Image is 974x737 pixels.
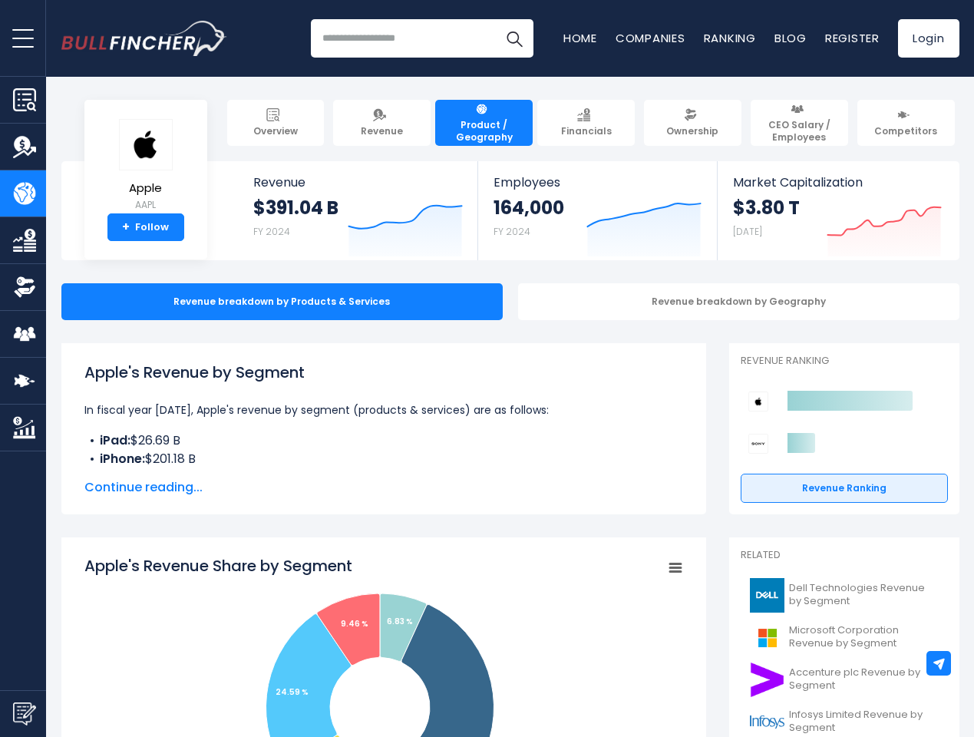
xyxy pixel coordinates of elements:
a: Accenture plc Revenue by Segment [741,659,948,701]
a: Ownership [644,100,741,146]
h1: Apple's Revenue by Segment [84,361,683,384]
a: Revenue [333,100,431,146]
a: Market Capitalization $3.80 T [DATE] [718,161,957,260]
a: Apple AAPL [118,118,173,214]
img: ACN logo [750,663,784,697]
b: iPhone: [100,450,145,468]
span: Apple [119,182,173,195]
span: Market Capitalization [733,175,942,190]
a: Product / Geography [435,100,533,146]
span: Revenue [361,125,403,137]
span: Ownership [666,125,718,137]
img: Ownership [13,276,36,299]
a: Revenue $391.04 B FY 2024 [238,161,478,260]
small: FY 2024 [494,225,530,238]
span: Dell Technologies Revenue by Segment [789,582,939,608]
p: Revenue Ranking [741,355,948,368]
tspan: 6.83 % [387,616,413,627]
a: Home [563,30,597,46]
img: Apple competitors logo [748,392,768,411]
p: Related [741,549,948,562]
span: Product / Geography [442,119,526,143]
strong: + [122,220,130,234]
a: CEO Salary / Employees [751,100,848,146]
a: Competitors [857,100,955,146]
span: Financials [561,125,612,137]
a: Ranking [704,30,756,46]
span: Revenue [253,175,463,190]
a: Login [898,19,959,58]
a: Employees 164,000 FY 2024 [478,161,717,260]
span: Infosys Limited Revenue by Segment [789,709,939,735]
img: Sony Group Corporation competitors logo [748,434,768,454]
a: Companies [616,30,685,46]
span: Continue reading... [84,478,683,497]
img: DELL logo [750,578,784,613]
tspan: 9.46 % [341,618,368,630]
button: Search [495,19,533,58]
a: +Follow [107,213,184,241]
img: MSFT logo [750,620,784,655]
a: Overview [227,100,325,146]
tspan: 24.59 % [276,686,309,698]
strong: $391.04 B [253,196,338,220]
a: Microsoft Corporation Revenue by Segment [741,616,948,659]
img: Bullfincher logo [61,21,227,56]
strong: $3.80 T [733,196,800,220]
strong: 164,000 [494,196,564,220]
a: Financials [537,100,635,146]
small: AAPL [119,198,173,212]
div: Revenue breakdown by Products & Services [61,283,503,320]
span: Overview [253,125,298,137]
small: FY 2024 [253,225,290,238]
div: Revenue breakdown by Geography [518,283,959,320]
a: Go to homepage [61,21,226,56]
li: $201.18 B [84,450,683,468]
b: iPad: [100,431,130,449]
span: Competitors [874,125,937,137]
small: [DATE] [733,225,762,238]
span: Accenture plc Revenue by Segment [789,666,939,692]
a: Dell Technologies Revenue by Segment [741,574,948,616]
span: Employees [494,175,702,190]
a: Register [825,30,880,46]
tspan: Apple's Revenue Share by Segment [84,555,352,577]
a: Blog [774,30,807,46]
span: Microsoft Corporation Revenue by Segment [789,624,939,650]
span: CEO Salary / Employees [758,119,841,143]
a: Revenue Ranking [741,474,948,503]
li: $26.69 B [84,431,683,450]
p: In fiscal year [DATE], Apple's revenue by segment (products & services) are as follows: [84,401,683,419]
